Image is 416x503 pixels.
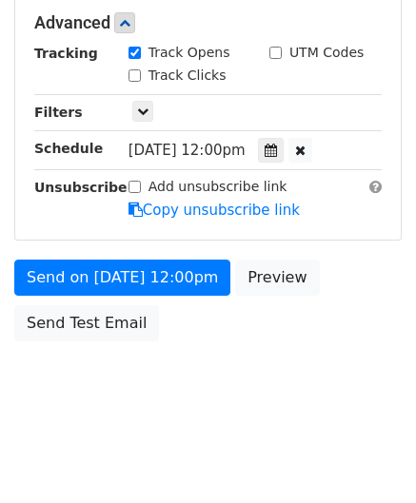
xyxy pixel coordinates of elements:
strong: Filters [34,105,83,120]
label: Track Opens [149,43,230,63]
h5: Advanced [34,12,382,33]
strong: Tracking [34,46,98,61]
a: Send on [DATE] 12:00pm [14,260,230,296]
span: [DATE] 12:00pm [129,142,246,159]
a: Preview [235,260,319,296]
label: Add unsubscribe link [149,177,287,197]
label: Track Clicks [149,66,227,86]
strong: Unsubscribe [34,180,128,195]
a: Send Test Email [14,305,159,341]
label: UTM Codes [289,43,364,63]
a: Copy unsubscribe link [129,202,300,219]
strong: Schedule [34,141,103,156]
iframe: Chat Widget [321,412,416,503]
